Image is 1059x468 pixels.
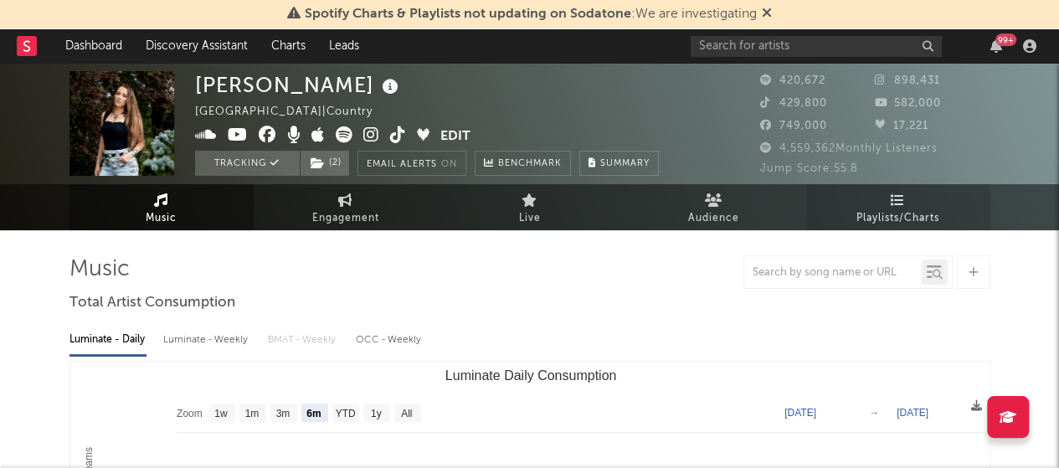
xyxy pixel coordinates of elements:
text: All [401,408,412,419]
span: Playlists/Charts [856,208,939,229]
div: Luminate - Daily [69,326,147,354]
span: Spotify Charts & Playlists not updating on Sodatone [305,8,631,21]
a: Live [438,184,622,230]
div: [PERSON_NAME] [195,71,403,99]
text: Zoom [177,408,203,419]
a: Playlists/Charts [806,184,990,230]
a: Charts [260,29,317,63]
span: : We are investigating [305,8,757,21]
em: On [441,160,457,169]
span: 582,000 [875,98,941,109]
button: Tracking [195,151,300,176]
div: OCC - Weekly [356,326,423,354]
button: 99+ [990,39,1002,53]
span: Music [146,208,177,229]
input: Search by song name or URL [744,266,921,280]
text: 1y [370,408,381,419]
text: Luminate Daily Consumption [445,368,616,383]
a: Discovery Assistant [134,29,260,63]
span: Engagement [312,208,379,229]
span: 4,559,362 Monthly Listeners [760,143,938,154]
span: 749,000 [760,121,827,131]
input: Search for artists [691,36,942,57]
text: [DATE] [897,407,928,419]
span: Dismiss [762,8,772,21]
a: Music [69,184,254,230]
text: [DATE] [784,407,816,419]
button: (2) [301,151,349,176]
text: 3m [275,408,290,419]
div: [GEOGRAPHIC_DATA] | Country [195,102,392,122]
a: Engagement [254,184,438,230]
button: Summary [579,151,659,176]
button: Email AlertsOn [357,151,466,176]
text: 6m [306,408,321,419]
text: → [869,407,879,419]
a: Leads [317,29,371,63]
a: Dashboard [54,29,134,63]
text: 1m [244,408,259,419]
span: Benchmark [498,154,562,174]
span: Total Artist Consumption [69,293,235,313]
div: Luminate - Weekly [163,326,251,354]
text: 1w [214,408,228,419]
a: Audience [622,184,806,230]
button: Edit [440,126,470,147]
span: Summary [600,159,650,168]
div: 99 + [995,33,1016,46]
span: 420,672 [760,75,825,86]
span: Live [519,208,541,229]
text: YTD [335,408,355,419]
span: Audience [688,208,739,229]
span: 429,800 [760,98,827,109]
a: Benchmark [475,151,571,176]
span: ( 2 ) [300,151,350,176]
span: 898,431 [875,75,940,86]
span: 17,221 [875,121,928,131]
span: Jump Score: 55.8 [760,163,858,174]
